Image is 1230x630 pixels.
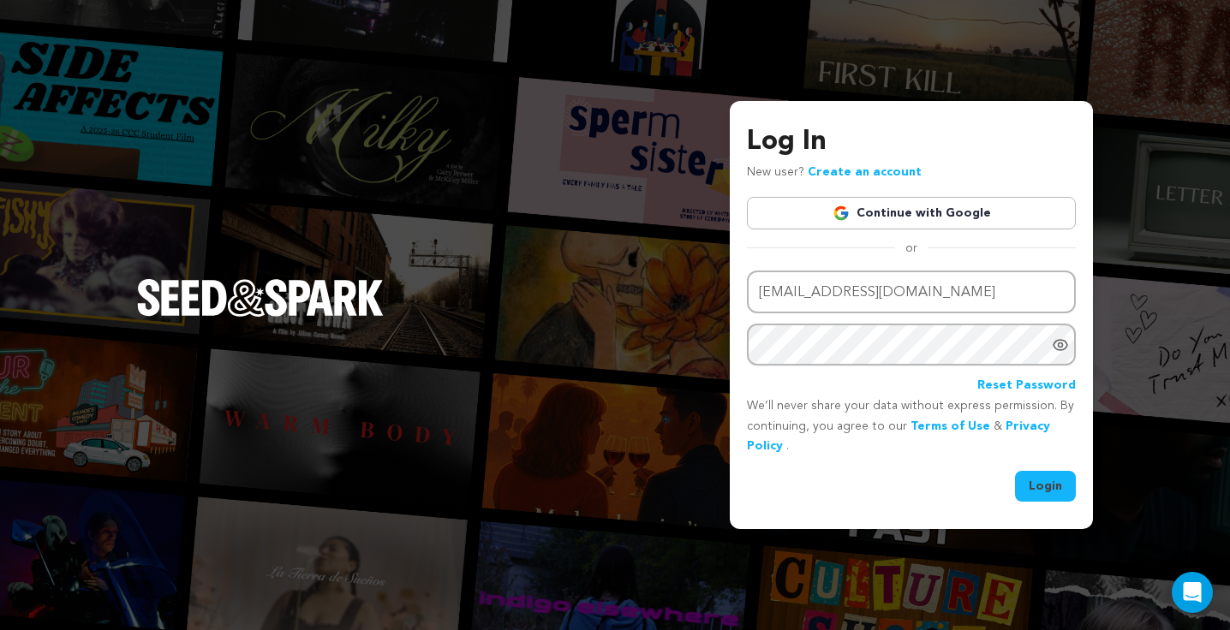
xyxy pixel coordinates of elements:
[137,279,384,317] img: Seed&Spark Logo
[977,376,1076,396] a: Reset Password
[747,197,1076,229] a: Continue with Google
[747,270,1076,314] input: Email address
[895,240,928,257] span: or
[747,122,1076,163] h3: Log In
[833,205,850,222] img: Google logo
[911,420,990,432] a: Terms of Use
[1052,336,1069,354] a: Show password as plain text. Warning: this will display your password on the screen.
[1015,471,1076,502] button: Login
[808,166,922,178] a: Create an account
[747,163,922,183] p: New user?
[1172,572,1213,613] div: Open Intercom Messenger
[137,279,384,351] a: Seed&Spark Homepage
[747,396,1076,457] p: We’ll never share your data without express permission. By continuing, you agree to our & .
